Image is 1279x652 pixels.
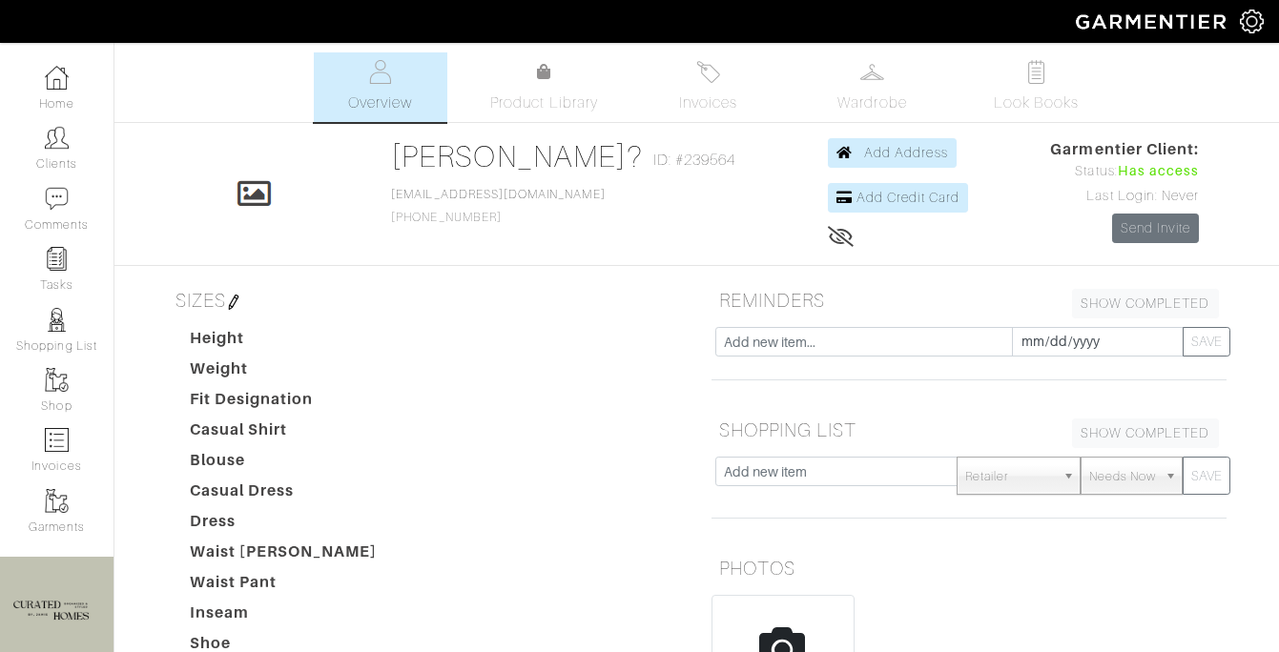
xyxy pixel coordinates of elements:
a: [EMAIL_ADDRESS][DOMAIN_NAME] [391,188,605,201]
img: garments-icon-b7da505a4dc4fd61783c78ac3ca0ef83fa9d6f193b1c9dc38574b1d14d53ca28.png [45,489,69,513]
span: Add Credit Card [856,190,959,205]
img: garments-icon-b7da505a4dc4fd61783c78ac3ca0ef83fa9d6f193b1c9dc38574b1d14d53ca28.png [45,368,69,392]
span: Product Library [490,92,598,114]
img: orders-27d20c2124de7fd6de4e0e44c1d41de31381a507db9b33961299e4e07d508b8c.svg [696,60,720,84]
button: SAVE [1183,457,1230,495]
a: Invoices [642,52,775,122]
dt: Weight [175,357,393,388]
img: reminder-icon-8004d30b9f0a5d33ae49ab947aed9ed385cf756f9e5892f1edd6e32f2345188e.png [45,247,69,271]
dt: Inseam [175,601,393,632]
a: Look Books [970,52,1104,122]
a: [PERSON_NAME]? [391,139,644,173]
span: Has access [1118,161,1200,182]
span: Wardrobe [837,92,906,114]
button: SAVE [1183,327,1230,357]
img: dashboard-icon-dbcd8f5a0b271acd01030246c82b418ddd0df26cd7fceb0bd07c9910d44c42f6.png [45,66,69,90]
a: SHOW COMPLETED [1072,418,1219,448]
input: Add new item... [715,327,1013,357]
img: basicinfo-40fd8af6dae0f16599ec9e87c0ef1c0a1fdea2edbe929e3d69a839185d80c458.svg [368,60,392,84]
span: Look Books [994,92,1079,114]
a: Send Invite [1112,214,1200,243]
div: Last Login: Never [1050,186,1199,207]
dt: Waist [PERSON_NAME] [175,540,393,571]
span: Retailer [965,458,1055,496]
img: clients-icon-6bae9207a08558b7cb47a8932f037763ab4055f8c8b6bfacd5dc20c3e0201464.png [45,126,69,150]
img: stylists-icon-eb353228a002819b7ec25b43dbf5f0378dd9e0616d9560372ff212230b889e62.png [45,308,69,332]
a: Wardrobe [806,52,939,122]
img: garmentier-logo-header-white-b43fb05a5012e4ada735d5af1a66efaba907eab6374d6393d1fbf88cb4ef424d.png [1066,5,1240,38]
span: ID: #239564 [653,149,736,172]
h5: PHOTOS [712,549,1227,587]
dt: Height [175,327,393,357]
h5: SIZES [168,281,683,319]
dt: Fit Designation [175,388,393,418]
div: Status: [1050,161,1199,182]
dt: Dress [175,510,393,540]
span: Overview [348,92,412,114]
img: todo-9ac3debb85659649dc8f770b8b6100bb5dab4b48dedcbae339e5042a72dfd3cc.svg [1024,60,1048,84]
a: Add Credit Card [828,183,968,213]
span: [PHONE_NUMBER] [391,188,605,224]
dt: Blouse [175,449,393,479]
img: gear-icon-white-bd11855cb880d31180b6d7d6211b90ccbf57a29d726f0c71d8c61bd08dd39cc2.png [1240,10,1264,33]
img: orders-icon-0abe47150d42831381b5fb84f609e132dff9fe21cb692f30cb5eec754e2cba89.png [45,428,69,452]
span: Add Address [864,145,948,160]
h5: REMINDERS [712,281,1227,319]
dt: Casual Shirt [175,418,393,449]
a: Add Address [828,138,957,168]
a: Overview [314,52,447,122]
span: Garmentier Client: [1050,138,1199,161]
span: Invoices [679,92,737,114]
span: Needs Now [1089,458,1156,496]
dt: Casual Dress [175,479,393,510]
input: Add new item [715,457,959,486]
img: pen-cf24a1663064a2ec1b9c1bd2387e9de7a2fa800b781884d57f21acf72779bad2.png [226,295,241,310]
img: comment-icon-a0a6a9ef722e966f86d9cbdc48e553b5cf19dbc54f86b18d962a5391bc8f6eb6.png [45,187,69,211]
a: SHOW COMPLETED [1072,289,1219,318]
h5: SHOPPING LIST [712,411,1227,449]
a: Product Library [478,61,611,114]
img: wardrobe-487a4870c1b7c33e795ec22d11cfc2ed9d08956e64fb3008fe2437562e282088.svg [860,60,884,84]
dt: Waist Pant [175,571,393,601]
